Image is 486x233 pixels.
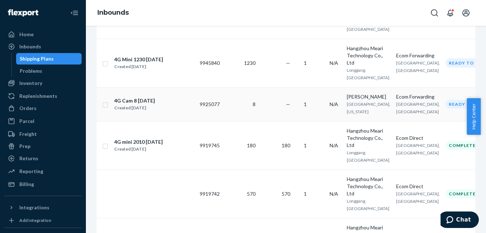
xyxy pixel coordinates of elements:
div: Created [DATE] [114,146,163,153]
a: Problems [16,65,82,77]
div: Ecom Direct [396,183,440,190]
button: Integrations [4,202,82,213]
div: Freight [19,130,37,138]
span: — [286,60,290,66]
a: Billing [4,179,82,190]
a: Reporting [4,166,82,177]
span: Longgang, [GEOGRAPHIC_DATA] [347,198,389,211]
div: 4G Cam 8 [DATE] [114,97,155,104]
span: [GEOGRAPHIC_DATA], [GEOGRAPHIC_DATA] [396,143,440,156]
span: — [286,101,290,107]
span: [GEOGRAPHIC_DATA], [GEOGRAPHIC_DATA] [396,60,440,73]
div: Completed [446,189,482,198]
span: 570 [247,191,256,197]
div: Prep [19,143,30,150]
a: Freight [4,128,82,140]
div: Completed [446,141,482,150]
td: 9919742 [197,170,223,218]
span: [GEOGRAPHIC_DATA], [GEOGRAPHIC_DATA] [396,101,440,114]
td: 9925077 [197,87,223,121]
a: Returns [4,153,82,164]
div: Home [19,31,34,38]
button: Close Navigation [67,6,82,20]
div: [PERSON_NAME] [347,93,390,100]
div: Inventory [19,80,42,87]
span: 1230 [244,60,256,66]
div: Shipping Plans [20,55,54,62]
div: Ecom Direct [396,134,440,142]
button: Open notifications [443,6,457,20]
div: Ecom Forwarding [396,52,440,59]
div: Returns [19,155,38,162]
span: 570 [282,191,290,197]
iframe: Opens a widget where you can chat to one of our agents [441,211,479,229]
div: Hangzhou Meari Technology Co., Ltd [347,127,390,149]
span: Longgang, [GEOGRAPHIC_DATA] [347,67,389,80]
a: Parcel [4,115,82,127]
span: N/A [330,60,338,66]
span: 8 [253,101,256,107]
button: Open Search Box [427,6,442,20]
div: Inbounds [19,43,41,50]
span: 1 [304,142,307,148]
a: Inbounds [4,41,82,52]
div: Orders [19,105,37,112]
a: Add Integration [4,216,82,225]
a: Orders [4,103,82,114]
td: 9945840 [197,39,223,87]
span: 1 [304,60,307,66]
div: 4G mini 2010 [DATE] [114,138,163,146]
a: Shipping Plans [16,53,82,65]
a: Inbounds [97,9,129,16]
span: 1 [304,101,307,107]
a: Prep [4,141,82,152]
img: Flexport logo [8,9,38,16]
a: Replenishments [4,90,82,102]
ol: breadcrumbs [92,3,135,23]
td: 9919745 [197,121,223,170]
div: Billing [19,181,34,188]
span: 180 [282,142,290,148]
span: Longgang, [GEOGRAPHIC_DATA] [347,150,389,163]
span: 180 [247,142,256,148]
div: Created [DATE] [114,104,155,111]
span: [GEOGRAPHIC_DATA], [US_STATE] [347,101,390,114]
div: Add Integration [19,217,51,223]
div: Parcel [19,118,34,125]
button: Help Center [467,98,481,135]
div: Reporting [19,168,43,175]
span: Longgang, [GEOGRAPHIC_DATA] [347,19,389,32]
a: Inventory [4,77,82,89]
span: [GEOGRAPHIC_DATA], [GEOGRAPHIC_DATA] [396,191,440,204]
div: Created [DATE] [114,63,163,70]
span: N/A [330,191,338,197]
button: Open account menu [459,6,473,20]
div: Hangzhou Meari Technology Co., Ltd [347,45,390,66]
div: Ecom Forwarding [396,93,440,100]
span: N/A [330,142,338,148]
div: Replenishments [19,92,57,100]
span: 1 [304,191,307,197]
div: Hangzhou Meari Technology Co., Ltd [347,176,390,197]
span: N/A [330,101,338,107]
a: Home [4,29,82,40]
div: 4G Mini 1230 [DATE] [114,56,163,63]
div: Problems [20,67,42,75]
div: Integrations [19,204,49,211]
